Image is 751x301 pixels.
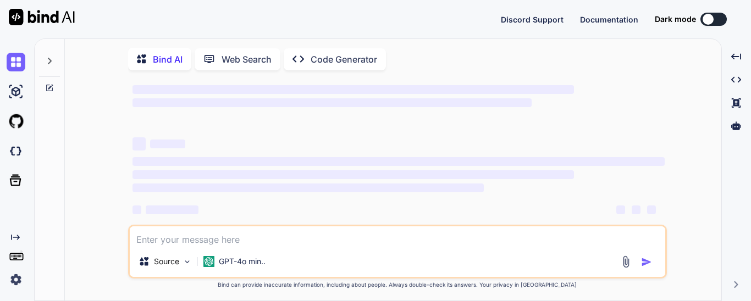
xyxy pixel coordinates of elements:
[7,112,25,131] img: githubLight
[616,205,625,214] span: ‌
[7,270,25,289] img: settings
[132,98,532,107] span: ‌
[7,142,25,160] img: darkCloudIdeIcon
[641,257,652,267] img: icon
[7,53,25,71] img: chat
[132,157,665,166] span: ‌
[580,14,638,25] button: Documentation
[150,140,185,148] span: ‌
[132,183,484,192] span: ‌
[9,9,75,25] img: Bind AI
[311,53,377,66] p: Code Generator
[132,170,574,179] span: ‌
[183,257,192,266] img: Pick Models
[132,85,574,94] span: ‌
[153,53,183,66] p: Bind AI
[501,14,564,25] button: Discord Support
[132,205,141,214] span: ‌
[632,205,640,214] span: ‌
[620,255,632,268] img: attachment
[647,205,656,214] span: ‌
[203,256,214,267] img: GPT-4o mini
[154,256,179,267] p: Source
[7,82,25,101] img: ai-studio
[146,205,198,214] span: ‌
[128,281,667,289] p: Bind can provide inaccurate information, including about people. Always double-check its answers....
[222,53,272,66] p: Web Search
[219,256,266,267] p: GPT-4o min..
[580,15,638,24] span: Documentation
[501,15,564,24] span: Discord Support
[655,14,696,25] span: Dark mode
[132,137,146,150] span: ‌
